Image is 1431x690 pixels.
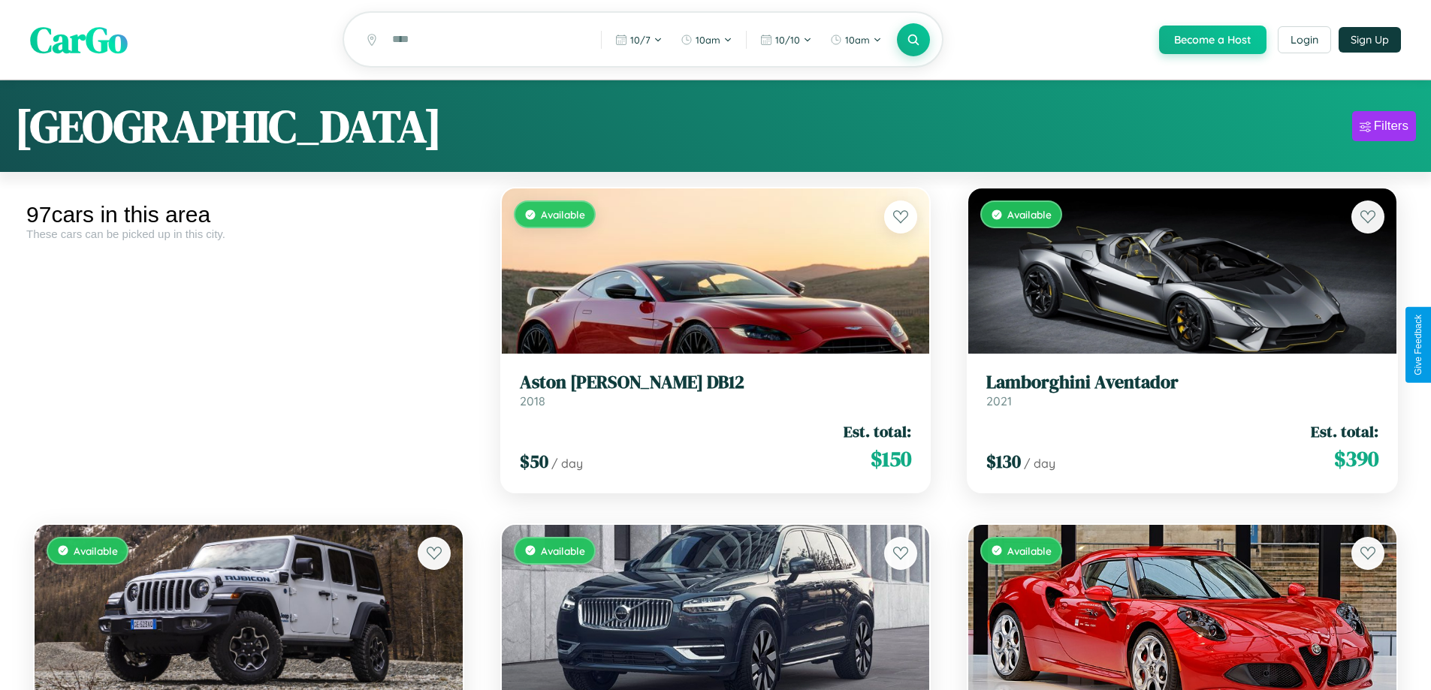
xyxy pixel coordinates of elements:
h1: [GEOGRAPHIC_DATA] [15,95,442,157]
h3: Lamborghini Aventador [986,372,1378,393]
span: Available [1007,544,1052,557]
span: $ 130 [986,449,1021,474]
span: Est. total: [1311,420,1378,442]
div: These cars can be picked up in this city. [26,227,471,240]
span: Est. total: [844,420,911,442]
button: Become a Host [1159,26,1266,54]
h3: Aston [PERSON_NAME] DB12 [520,372,912,393]
button: Login [1278,26,1331,53]
span: $ 150 [871,444,911,474]
span: 10am [696,34,720,46]
span: 10 / 10 [775,34,800,46]
a: Lamborghini Aventador2021 [986,372,1378,408]
span: Available [541,544,585,557]
button: 10/10 [753,28,820,52]
div: Give Feedback [1413,315,1423,375]
span: / day [551,456,583,471]
div: 97 cars in this area [26,202,471,227]
span: Available [1007,208,1052,221]
button: 10am [823,28,889,52]
span: Available [74,544,118,557]
span: 10am [845,34,870,46]
span: $ 390 [1334,444,1378,474]
a: Aston [PERSON_NAME] DB122018 [520,372,912,408]
button: 10/7 [608,28,670,52]
span: $ 50 [520,449,548,474]
span: 10 / 7 [630,34,651,46]
span: 2021 [986,393,1012,408]
span: / day [1024,456,1055,471]
span: Available [541,208,585,221]
button: Filters [1352,111,1416,141]
div: Filters [1374,119,1408,134]
button: Sign Up [1339,27,1401,53]
button: 10am [673,28,740,52]
span: CarGo [30,15,128,65]
span: 2018 [520,393,545,408]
